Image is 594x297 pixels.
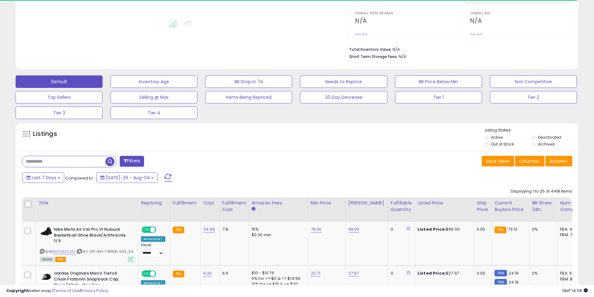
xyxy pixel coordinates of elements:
[110,91,197,103] button: Selling @ Max
[311,270,321,276] a: 22.71
[491,141,514,147] label: Out of Stock
[418,270,446,276] b: Listed Price:
[141,200,167,206] div: Repricing
[562,288,588,294] span: 2025-08-12 14:58 GMT
[141,243,165,257] div: Preset:
[106,175,150,181] span: [DATE]-29 - Aug-04
[532,200,555,213] div: BB Share 24h.
[560,232,581,238] div: FBM: 7
[32,175,56,181] span: Last 7 Days
[155,271,165,276] span: OFF
[54,271,130,290] b: adidas Originals Men's Trefoil Chain Flatbrim Snapback Cap, Black/White, One Size
[538,135,561,140] label: Deactivated
[395,91,482,103] button: Tier 1
[252,206,255,212] small: Amazon Fees.
[16,75,103,88] button: Default
[16,107,103,119] button: Tier 3
[40,271,52,283] img: 31y-YppJOYL._SL40_.jpg
[477,200,489,213] div: Ship Price
[348,226,360,232] a: 99.00
[418,200,471,206] div: Listed Price
[142,271,150,276] span: ON
[538,141,555,147] label: Archived
[348,200,385,206] div: [PERSON_NAME]
[16,91,103,103] button: Top Sellers
[38,200,136,206] div: Title
[391,271,410,276] div: 0
[560,200,583,213] div: Num of Comp.
[532,227,553,232] div: 0%
[173,271,184,277] small: FBA
[252,200,306,206] div: Amazon Fees
[508,226,518,232] span: 73.13
[391,227,410,232] div: 0
[252,227,303,232] div: 15%
[300,75,387,88] button: Needs to Reprice
[155,227,165,232] span: OFF
[203,200,217,206] div: Cost
[511,189,572,194] div: Displaying 1 to 25 of 4418 items
[203,226,215,232] a: 34.99
[560,271,581,276] div: FBA: 6
[81,288,108,294] a: Privacy Policy
[141,236,165,242] div: Amazon AI *
[33,130,57,138] h5: Listings
[222,271,244,276] div: 6.6
[252,232,303,238] div: $0.30 min
[482,156,514,166] button: Save View
[142,227,150,232] span: ON
[532,271,553,276] div: 0%
[545,156,572,166] button: Actions
[311,200,343,206] div: Min Price
[495,227,506,233] small: FBA
[515,156,544,166] button: Columns
[252,276,303,281] div: 5% for >= $0 & <= $14.99
[391,200,412,213] div: Fulfillable Quantity
[560,227,581,232] div: FBA: 4
[485,127,578,133] p: Listing States:
[477,227,487,232] div: 0.00
[65,175,94,181] span: Compared to:
[76,249,133,254] span: | SKU: 01F-RA1-749168-003_11.5
[311,226,322,232] a: 79.00
[54,227,130,246] b: Nike Mens Air Visi Pro VI Nubuck Basketball Shoe Black/Anthracite 11.5
[560,276,581,282] div: FBM: 8
[491,135,503,140] label: Active
[222,200,246,213] div: Fulfillment Cost
[173,200,198,206] div: Fulfillment
[495,200,527,213] div: Current Buybox Price
[6,288,29,294] strong: Copyright
[222,227,244,232] div: 7.8
[252,271,303,276] div: $10 - $10.76
[96,172,158,183] button: [DATE]-29 - Aug-04
[203,270,212,276] a: 9.20
[55,257,66,262] span: FBA
[205,75,292,88] button: BB Drop in 7d
[6,288,108,294] div: seller snap | |
[509,270,519,276] span: 24.19
[300,91,387,103] button: 30 Day Decrease
[40,227,52,236] img: 41yk2af1hzL._SL40_.jpg
[40,227,133,261] div: ASIN:
[110,75,197,88] button: Inventory Age
[495,270,507,276] small: FBM
[40,257,54,262] span: All listings currently available for purchase on Amazon
[110,107,197,119] button: Tier 4
[418,271,469,276] div: $27.97
[418,226,446,232] b: Listed Price:
[348,270,359,276] a: 27.97
[490,91,577,103] button: Tier 2
[53,288,80,294] a: Terms of Use
[418,227,469,232] div: $99.00
[477,271,487,276] div: 0.00
[205,91,292,103] button: Items Being Repriced
[519,158,539,164] span: Columns
[173,227,184,233] small: FBA
[395,75,482,88] button: BB Price Below Min
[22,172,64,183] button: Last 7 Days
[120,156,144,167] button: Filters
[490,75,577,88] button: Non Competitive
[53,249,75,254] a: B00Q6ZC2QI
